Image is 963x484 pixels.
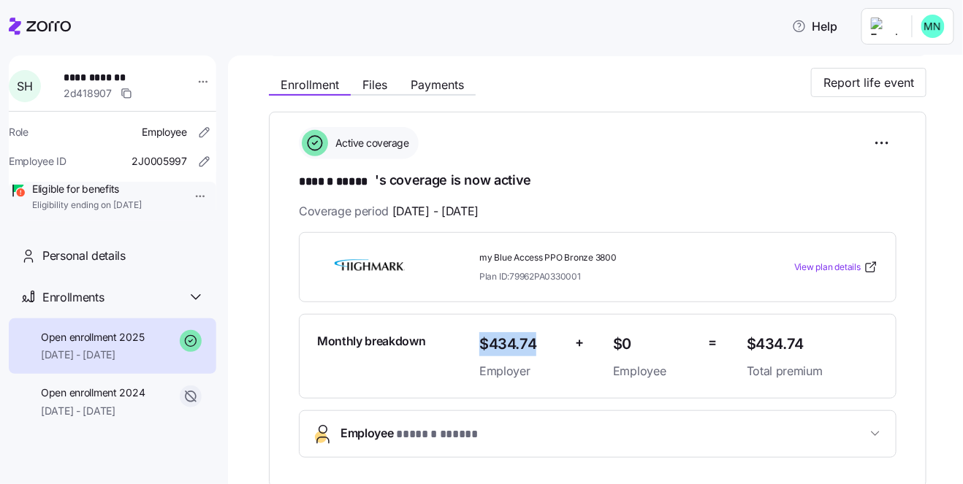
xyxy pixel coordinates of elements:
span: Employee [613,362,697,380]
span: Monthly breakdown [317,332,426,350]
span: Report life event [823,74,914,91]
button: Report life event [811,68,926,97]
span: Total premium [747,362,878,380]
img: Highmark BlueCross BlueShield [317,250,422,284]
span: Employee [142,125,187,139]
span: = [709,332,718,353]
span: Files [362,79,387,91]
img: Employer logo [871,18,900,35]
span: [DATE] - [DATE] [41,347,144,362]
span: Coverage period [299,202,479,220]
span: Employer [479,362,563,380]
span: Help [792,18,838,35]
span: Role [9,125,28,139]
span: $0 [613,332,697,356]
span: Personal details [42,247,126,265]
span: 2J0005997 [132,154,187,169]
span: Employee ID [9,154,66,169]
span: + [575,332,584,353]
span: 2d418907 [64,86,112,101]
span: Enrollment [281,79,339,91]
span: Plan ID: 79962PA0330001 [479,270,581,283]
a: View plan details [794,260,878,274]
img: b0ee0d05d7ad5b312d7e0d752ccfd4ca [921,15,945,38]
span: Eligibility ending on [DATE] [32,199,142,212]
button: Help [780,12,850,41]
span: Payments [411,79,464,91]
span: Active coverage [331,136,409,150]
h1: 's coverage is now active [299,171,897,191]
span: $434.74 [479,332,563,356]
span: $434.74 [747,332,878,356]
span: [DATE] - [DATE] [41,404,145,418]
span: View plan details [794,261,861,274]
span: my Blue Access PPO Bronze 3800 [479,252,735,264]
span: [DATE] - [DATE] [392,202,479,220]
span: Open enrollment 2025 [41,330,144,345]
span: Employee [340,424,479,444]
span: S H [17,80,32,92]
span: Enrollments [42,288,104,307]
span: Open enrollment 2024 [41,385,145,400]
span: Eligible for benefits [32,182,142,196]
